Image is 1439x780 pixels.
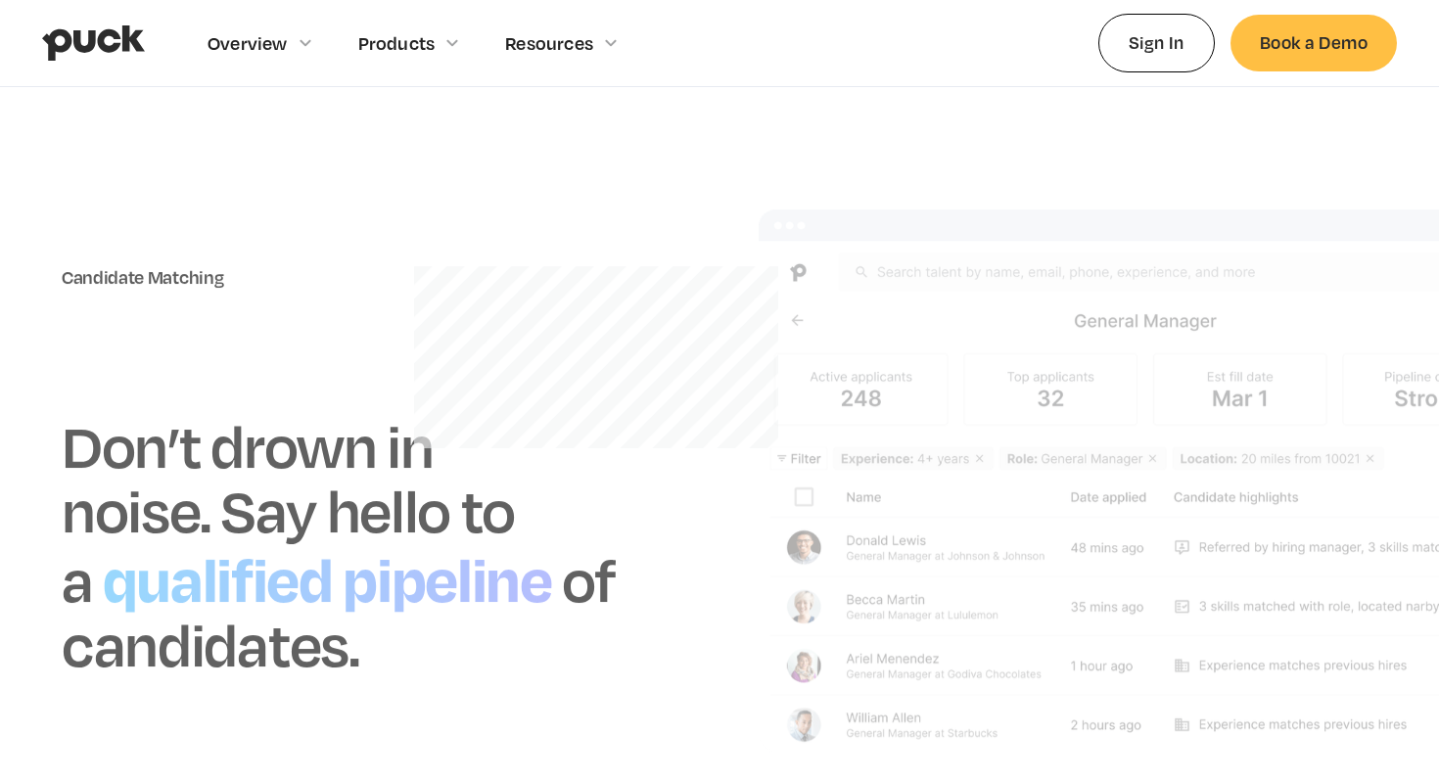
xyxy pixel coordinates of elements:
[62,409,515,617] h1: Don’t drown in noise. Say hello to a
[505,32,593,54] div: Resources
[1230,15,1397,70] a: Book a Demo
[93,535,562,619] h1: qualified pipeline
[1098,14,1215,71] a: Sign In
[208,32,288,54] div: Overview
[358,32,436,54] div: Products
[62,267,680,289] div: Candidate Matching
[62,543,616,681] h1: of candidates.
